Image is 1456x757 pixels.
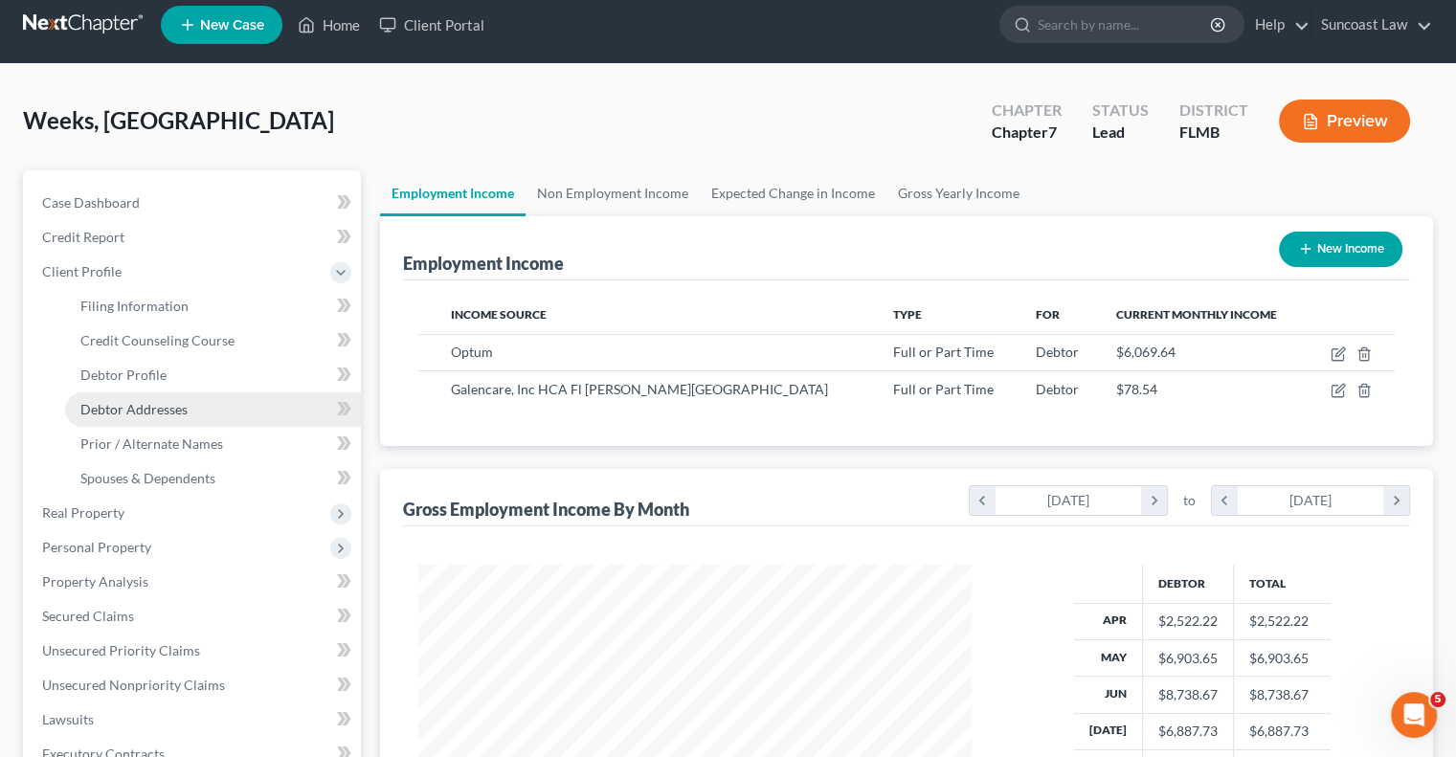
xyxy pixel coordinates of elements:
[380,170,526,216] a: Employment Income
[1036,344,1079,360] span: Debtor
[65,358,361,392] a: Debtor Profile
[996,486,1142,515] div: [DATE]
[1092,100,1149,122] div: Status
[1158,612,1218,631] div: $2,522.22
[1158,722,1218,741] div: $6,887.73
[80,298,189,314] span: Filing Information
[1183,491,1196,510] span: to
[1245,8,1310,42] a: Help
[886,170,1031,216] a: Gross Yearly Income
[1074,677,1143,713] th: Jun
[1233,677,1331,713] td: $8,738.67
[1233,713,1331,749] td: $6,887.73
[27,634,361,668] a: Unsecured Priority Claims
[1179,100,1248,122] div: District
[1383,486,1409,515] i: chevron_right
[451,344,493,360] span: Optum
[42,263,122,279] span: Client Profile
[80,470,215,486] span: Spouses & Dependents
[65,392,361,427] a: Debtor Addresses
[1311,8,1432,42] a: Suncoast Law
[1074,639,1143,676] th: May
[1116,307,1277,322] span: Current Monthly Income
[1116,381,1157,397] span: $78.54
[27,599,361,634] a: Secured Claims
[1233,565,1331,603] th: Total
[451,381,828,397] span: Galencare, Inc HCA Fl [PERSON_NAME][GEOGRAPHIC_DATA]
[893,344,994,360] span: Full or Part Time
[1279,232,1402,267] button: New Income
[65,323,361,358] a: Credit Counseling Course
[451,307,547,322] span: Income Source
[1116,344,1176,360] span: $6,069.64
[27,668,361,702] a: Unsecured Nonpriority Claims
[1141,486,1167,515] i: chevron_right
[1074,603,1143,639] th: Apr
[27,565,361,599] a: Property Analysis
[970,486,996,515] i: chevron_left
[992,100,1062,122] div: Chapter
[42,539,151,555] span: Personal Property
[1038,7,1213,42] input: Search by name...
[65,289,361,323] a: Filing Information
[200,18,264,33] span: New Case
[42,711,94,727] span: Lawsuits
[403,252,564,275] div: Employment Income
[42,608,134,624] span: Secured Claims
[403,498,689,521] div: Gross Employment Income By Month
[65,461,361,496] a: Spouses & Dependents
[23,106,334,134] span: Weeks, [GEOGRAPHIC_DATA]
[1036,381,1079,397] span: Debtor
[370,8,494,42] a: Client Portal
[42,229,124,245] span: Credit Report
[42,677,225,693] span: Unsecured Nonpriority Claims
[1048,122,1057,141] span: 7
[1158,649,1218,668] div: $6,903.65
[700,170,886,216] a: Expected Change in Income
[1074,713,1143,749] th: [DATE]
[1179,122,1248,144] div: FLMB
[42,194,140,211] span: Case Dashboard
[1391,692,1437,738] iframe: Intercom live chat
[1279,100,1410,143] button: Preview
[893,307,922,322] span: Type
[1142,565,1233,603] th: Debtor
[27,220,361,255] a: Credit Report
[27,186,361,220] a: Case Dashboard
[1238,486,1384,515] div: [DATE]
[1233,603,1331,639] td: $2,522.22
[80,332,235,348] span: Credit Counseling Course
[1092,122,1149,144] div: Lead
[526,170,700,216] a: Non Employment Income
[80,401,188,417] span: Debtor Addresses
[992,122,1062,144] div: Chapter
[1212,486,1238,515] i: chevron_left
[893,381,994,397] span: Full or Part Time
[80,367,167,383] span: Debtor Profile
[1158,685,1218,704] div: $8,738.67
[1036,307,1060,322] span: For
[65,427,361,461] a: Prior / Alternate Names
[80,435,223,452] span: Prior / Alternate Names
[1430,692,1445,707] span: 5
[42,642,200,658] span: Unsecured Priority Claims
[288,8,370,42] a: Home
[27,702,361,737] a: Lawsuits
[42,504,124,521] span: Real Property
[42,573,148,590] span: Property Analysis
[1233,639,1331,676] td: $6,903.65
